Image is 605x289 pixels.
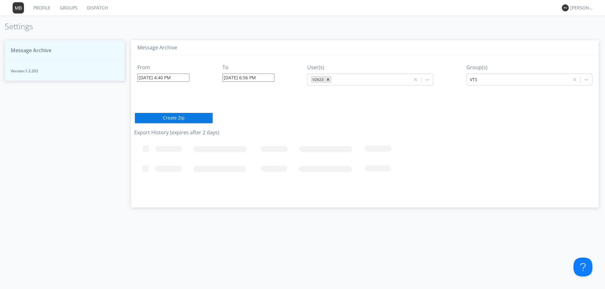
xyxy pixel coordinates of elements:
[466,65,592,70] h3: Group(s)
[222,65,274,70] h3: To
[562,4,569,11] img: 373638.png
[11,68,119,74] span: Version: 1.2.203
[13,2,24,14] img: 373638.png
[573,258,592,276] iframe: Toggle Customer Support
[311,76,325,83] div: V2623
[134,130,596,136] h3: Export History (expires after 2 days)
[11,47,51,54] span: Message Archive
[5,60,125,81] button: Version:1.2.203
[134,112,213,124] button: Create Zip
[307,65,433,70] h3: User(s)
[5,40,125,61] button: Message Archive
[325,76,331,83] div: Remove V2623
[570,5,594,11] div: [PERSON_NAME] *
[137,65,189,70] h3: From
[137,45,592,51] h3: Message Archive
